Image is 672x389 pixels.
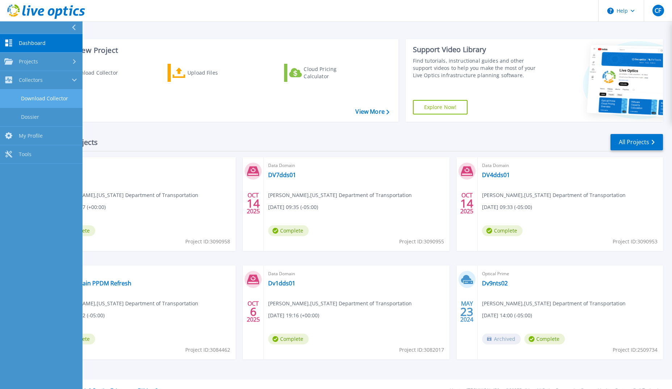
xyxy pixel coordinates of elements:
span: Project ID: 3084462 [185,346,230,354]
span: Archived [482,334,521,344]
div: MAY 2024 [460,298,474,325]
span: Data Domain [55,162,231,170]
span: Optical Prime [55,270,231,278]
a: Cloud Pricing Calculator [284,64,365,82]
span: CF [655,8,661,13]
span: [PERSON_NAME] , [US_STATE] Department of Transportation [55,191,198,199]
a: Download Collector [51,64,132,82]
span: Collectors [19,77,43,83]
span: Project ID: 2509734 [613,346,658,354]
span: Complete [268,334,309,344]
span: My Profile [19,133,43,139]
div: Download Collector [70,66,128,80]
span: Project ID: 3090955 [399,238,444,246]
div: Cloud Pricing Calculator [304,66,362,80]
a: View More [355,108,389,115]
a: Data Domain PPDM Refresh [55,280,131,287]
a: All Projects [610,134,663,150]
div: Upload Files [187,66,245,80]
div: Support Video Library [413,45,544,54]
span: Complete [524,334,565,344]
a: Explore Now! [413,100,468,114]
div: OCT 2025 [460,190,474,217]
div: Find tutorials, instructional guides and other support videos to help you make the most of your L... [413,57,544,79]
h3: Start a New Project [51,46,389,54]
span: 14 [247,200,260,206]
span: Dashboard [19,40,46,46]
span: [DATE] 19:16 (+00:00) [268,311,319,319]
span: [PERSON_NAME] , [US_STATE] Department of Transportation [268,300,412,308]
span: Complete [482,225,523,236]
a: Upload Files [168,64,248,82]
span: Data Domain [482,162,659,170]
span: 6 [250,309,257,315]
span: Project ID: 3090953 [613,238,658,246]
a: DV4dds01 [482,171,510,179]
span: Projects [19,58,38,65]
span: [PERSON_NAME] , [US_STATE] Department of Transportation [482,191,626,199]
span: 23 [460,309,473,315]
span: Project ID: 3082017 [399,346,444,354]
span: Data Domain [268,270,445,278]
span: [DATE] 14:00 (-05:00) [482,311,532,319]
span: [PERSON_NAME] , [US_STATE] Department of Transportation [55,300,198,308]
span: [DATE] 09:35 (-05:00) [268,203,318,211]
span: Project ID: 3090958 [185,238,230,246]
span: Data Domain [268,162,445,170]
div: OCT 2025 [246,298,260,325]
span: [PERSON_NAME] , [US_STATE] Department of Transportation [268,191,412,199]
a: Dv1dds01 [268,280,295,287]
a: DV7dds01 [268,171,296,179]
span: Tools [19,151,31,158]
span: Optical Prime [482,270,659,278]
span: Complete [268,225,309,236]
span: 14 [460,200,473,206]
a: Dv9nts02 [482,280,508,287]
div: OCT 2025 [246,190,260,217]
span: [PERSON_NAME] , [US_STATE] Department of Transportation [482,300,626,308]
span: [DATE] 09:33 (-05:00) [482,203,532,211]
